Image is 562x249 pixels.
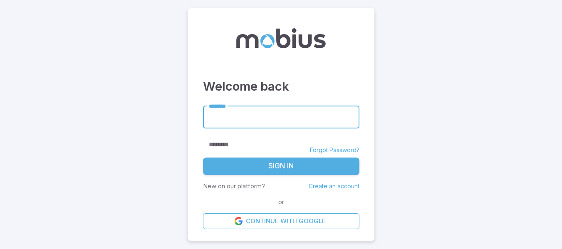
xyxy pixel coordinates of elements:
h3: Welcome back [203,77,359,96]
p: New on our platform? [203,182,265,191]
span: or [276,197,286,207]
button: Sign In [203,158,359,175]
a: Create an account [309,182,359,190]
a: Forgot Password? [310,146,359,154]
a: Continue with Google [203,213,359,229]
